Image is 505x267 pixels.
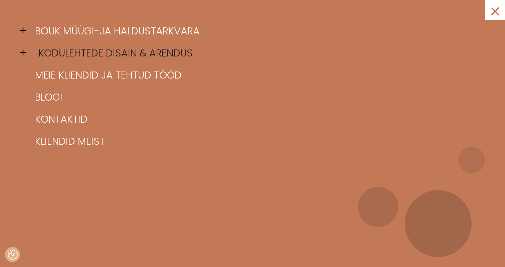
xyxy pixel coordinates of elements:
[30,86,485,108] a: Blogi
[30,108,485,130] a: Kontaktid
[30,130,485,152] a: Kliendid meist
[33,42,488,64] a: Kodulehtede disain & arendus
[30,64,485,86] a: Meie kliendid ja tehtud tööd
[30,20,485,42] a: BOUK müügi-ja haldustarkvara
[8,250,18,260] button: Nõusolekueelistused
[8,250,18,260] img: Revisit consent button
